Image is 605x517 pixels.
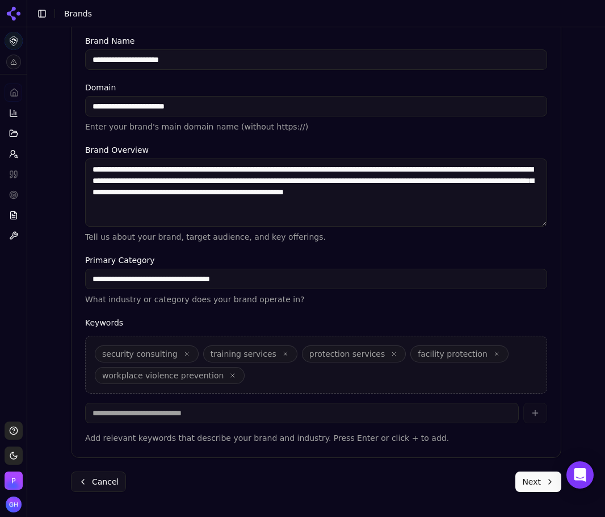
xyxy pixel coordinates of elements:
nav: breadcrumb [64,8,573,19]
span: workplace violence prevention [102,370,224,381]
span: security consulting [102,348,178,360]
span: protection services [309,348,385,360]
label: Brand Name [85,37,547,45]
span: Brands [64,9,92,18]
button: Open user button [6,497,22,512]
button: Open organization switcher [5,472,23,490]
img: Strategos International [5,32,23,50]
p: Enter your brand's main domain name (without https://) [85,121,547,132]
p: Tell us about your brand, target audience, and key offerings. [85,231,547,243]
img: Grace Hallen [6,497,22,512]
div: Open Intercom Messenger [566,461,594,489]
label: Brand Overview [85,146,547,154]
button: Cancel [71,472,126,492]
label: Primary Category [85,256,547,264]
p: Add relevant keywords that describe your brand and industry. Press Enter or click + to add. [85,432,547,444]
button: Next [515,472,561,492]
span: training services [211,348,276,360]
label: Keywords [85,319,547,327]
img: Perrill [5,472,23,490]
button: Current brand: Strategos International [5,32,23,50]
span: facility protection [418,348,488,360]
label: Domain [85,84,547,91]
p: What industry or category does your brand operate in? [85,294,547,305]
